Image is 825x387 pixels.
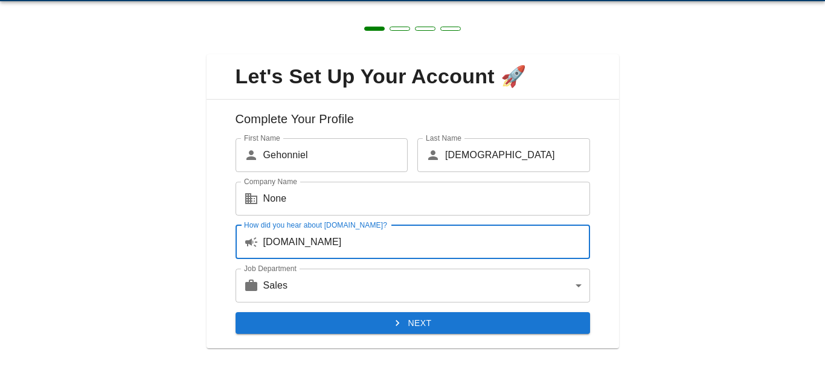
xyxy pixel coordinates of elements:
div: Sales [263,269,590,302]
label: Job Department [244,263,297,273]
span: Let's Set Up Your Account 🚀 [216,64,609,89]
label: Company Name [244,176,297,187]
label: Last Name [426,133,461,143]
h6: Complete Your Profile [216,109,609,138]
label: First Name [244,133,280,143]
label: How did you hear about [DOMAIN_NAME]? [244,220,387,230]
button: Next [236,312,590,334]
